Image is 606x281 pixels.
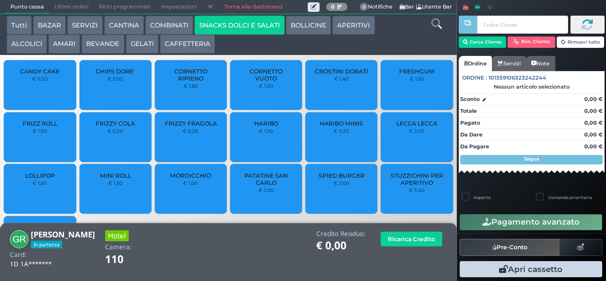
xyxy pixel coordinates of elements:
[319,172,365,179] span: SPIED BURGER
[477,16,568,34] input: Codice Cliente
[108,180,123,186] small: € 1,50
[315,68,368,75] span: CROSTINI DORATI
[7,16,32,35] button: Tutti
[334,128,349,134] small: € 0,25
[396,120,437,127] span: LECCA LECCA
[331,3,335,10] b: 0
[524,156,539,162] strong: Segue
[258,187,274,193] small: € 2,00
[548,194,592,200] label: Comanda prioritaria
[460,214,602,230] button: Pagamento avanzato
[160,35,215,54] button: CAFFETTERIA
[238,172,294,186] span: PATATINE SAN CARLO
[165,120,217,127] span: FRIZZY FRAGOLA
[145,16,193,35] button: COMBINATI
[105,254,150,265] h1: 110
[105,244,132,251] h4: Camera:
[105,230,129,241] h3: Hotel
[460,131,482,138] strong: Da Dare
[459,36,507,48] button: Cerca Cliente
[170,172,211,179] span: MORDICCHIO
[259,128,273,134] small: € 1,50
[49,0,94,14] span: Ultimi ordini
[316,240,365,252] h1: € 0,00
[584,119,603,126] strong: 0,00 €
[219,0,287,14] a: Torna alla dashboard
[399,68,435,75] span: FRESHGUM
[33,16,66,35] button: BAZAR
[460,95,480,103] strong: Sconto
[184,83,198,89] small: € 1,80
[100,172,131,179] span: MINI ROLL
[332,16,374,35] button: APERITIVI
[557,36,605,48] button: Rimuovi tutto
[23,120,57,127] span: FRIZZ ROLL
[107,76,123,82] small: € 3,00
[238,68,294,82] span: CORNETTO VUOTO
[460,261,602,277] button: Apri cassetto
[94,0,156,14] span: Ritiri programmati
[460,239,560,256] button: Pre-Conto
[67,16,102,35] button: SERVIZI
[316,230,365,237] h4: Credito Residuo:
[104,16,144,35] button: CANTINA
[33,128,47,134] small: € 1,00
[107,128,123,134] small: € 0,20
[508,36,555,48] button: Rim. Cliente
[489,74,546,82] span: 101359106323242244
[254,120,278,127] span: HARIBO
[462,74,487,82] span: Ordine :
[31,241,62,248] span: In partenza
[195,16,285,35] button: SNACKS DOLCI E SALATI
[459,83,605,90] div: Nessun articolo selezionato
[20,68,60,75] span: CANDY CAKE
[410,76,424,82] small: € 1,50
[96,120,135,127] span: FRIZZY COLA
[459,56,492,71] a: Ordine
[584,131,603,138] strong: 0,00 €
[5,0,49,14] span: Punto cassa
[126,35,159,54] button: GELATI
[409,187,425,193] small: € 3,00
[460,143,489,150] strong: Da Pagare
[320,120,363,127] span: HARIBO MINIS
[584,96,603,102] strong: 0,00 €
[460,108,477,114] strong: Totale
[584,108,603,114] strong: 0,00 €
[334,76,349,82] small: € 1,40
[81,35,124,54] button: BEVANDE
[25,172,55,179] span: LOLLIPOP
[163,68,219,82] span: CORNETTO RIPIENO
[259,83,273,89] small: € 1,50
[96,68,135,75] span: CHIPS DORE'
[32,76,48,82] small: € 0,20
[526,56,555,71] a: Note
[183,180,198,186] small: € 1,00
[33,180,47,186] small: € 1,50
[183,128,198,134] small: € 0,20
[7,35,47,54] button: ALCOLICI
[381,232,442,246] button: Ricarica Credito
[48,35,80,54] button: AMARI
[10,230,28,249] img: Giuseppe Rispoli
[584,143,603,150] strong: 0,00 €
[460,119,480,126] strong: Pagato
[473,194,491,200] label: Asporto
[334,180,349,186] small: € 2,00
[286,16,331,35] button: BOLLICINE
[10,251,27,258] h4: Card:
[409,128,425,134] small: € 2,00
[360,3,368,11] span: 0
[389,172,445,186] span: STUZZICHINI PER APERITIVO
[492,56,526,71] a: Servizi
[31,229,95,240] b: [PERSON_NAME]
[156,0,202,14] span: Impostazioni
